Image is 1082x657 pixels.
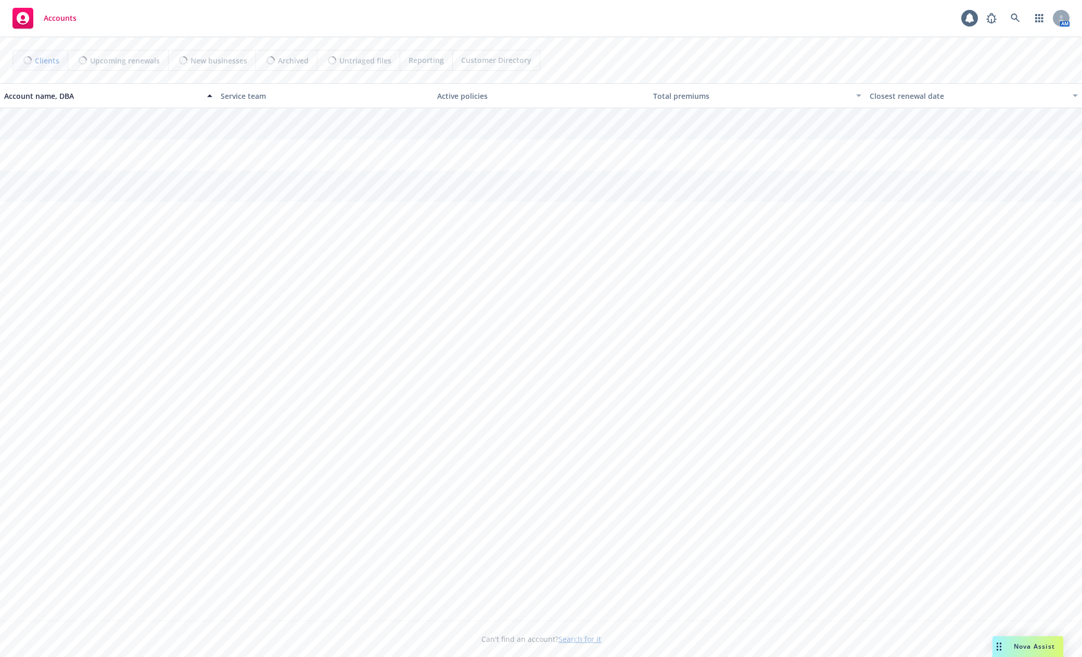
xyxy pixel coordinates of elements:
[992,636,1005,657] div: Drag to move
[190,55,247,66] span: New businesses
[558,634,601,644] a: Search for it
[992,636,1063,657] button: Nova Assist
[437,91,645,101] div: Active policies
[1029,8,1050,29] a: Switch app
[339,55,391,66] span: Untriaged files
[870,91,1066,101] div: Closest renewal date
[1005,8,1026,29] a: Search
[433,83,650,108] button: Active policies
[221,91,429,101] div: Service team
[1014,642,1055,651] span: Nova Assist
[481,634,601,645] span: Can't find an account?
[4,91,201,101] div: Account name, DBA
[409,55,444,66] span: Reporting
[865,83,1082,108] button: Closest renewal date
[981,8,1002,29] a: Report a Bug
[653,91,850,101] div: Total premiums
[217,83,433,108] button: Service team
[8,4,81,33] a: Accounts
[461,55,531,66] span: Customer Directory
[278,55,309,66] span: Archived
[44,14,77,22] span: Accounts
[649,83,865,108] button: Total premiums
[90,55,160,66] span: Upcoming renewals
[35,55,59,66] span: Clients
